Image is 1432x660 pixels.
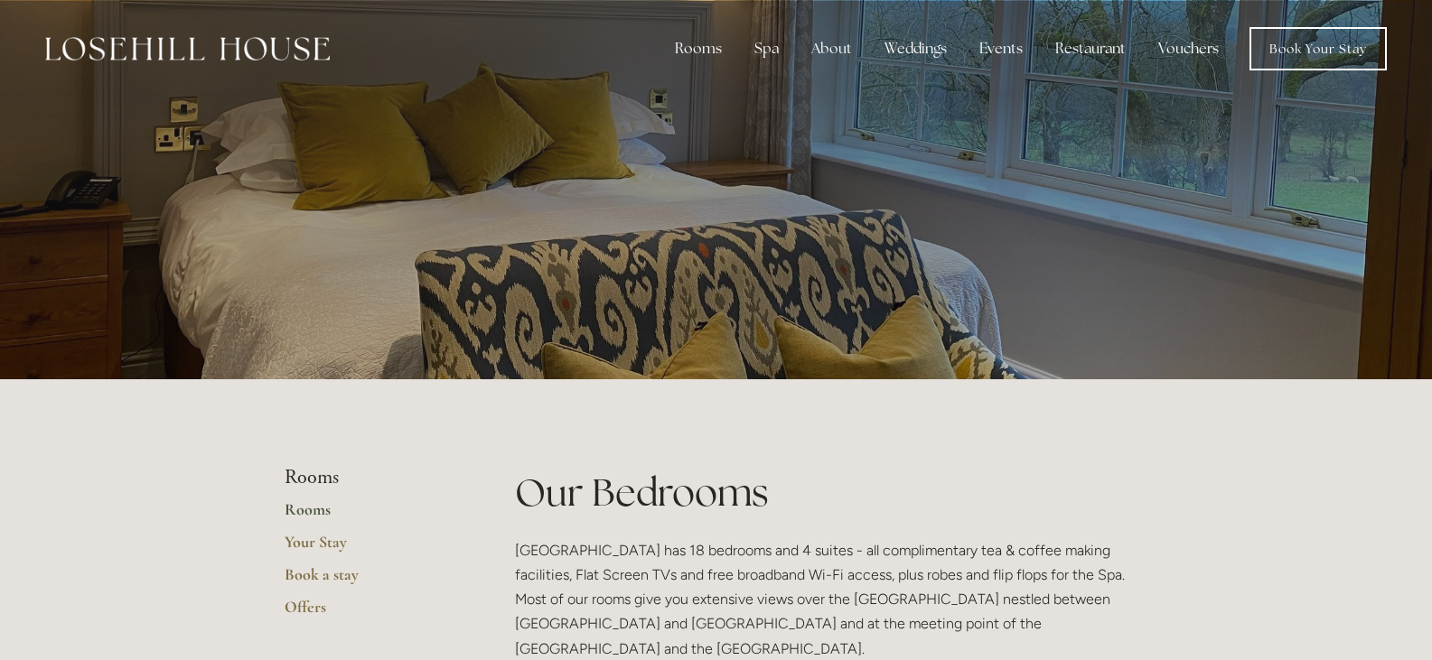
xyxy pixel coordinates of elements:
[285,466,457,489] li: Rooms
[965,31,1037,67] div: Events
[797,31,866,67] div: About
[660,31,736,67] div: Rooms
[285,499,457,532] a: Rooms
[1041,31,1140,67] div: Restaurant
[285,597,457,629] a: Offers
[45,37,330,60] img: Losehill House
[285,532,457,564] a: Your Stay
[870,31,961,67] div: Weddings
[285,564,457,597] a: Book a stay
[1249,27,1387,70] a: Book Your Stay
[515,466,1148,519] h1: Our Bedrooms
[740,31,793,67] div: Spa
[1144,31,1233,67] a: Vouchers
